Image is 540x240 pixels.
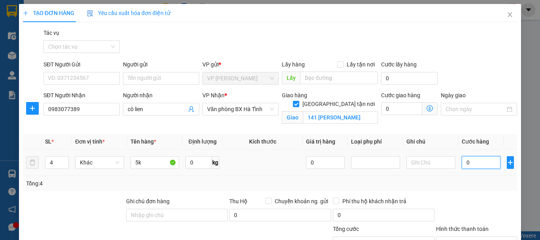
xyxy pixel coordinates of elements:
input: Ghi Chú [406,156,455,169]
span: SL [45,138,51,145]
span: close [507,11,513,18]
span: Đơn vị tính [75,138,105,145]
span: Tên hàng [130,138,156,145]
span: Tổng cước [333,226,359,232]
input: Cước giao hàng [381,102,422,115]
span: Yêu cầu xuất hóa đơn điện tử [87,10,170,16]
span: Giá trị hàng [306,138,335,145]
span: Thu Hộ [229,198,247,204]
span: Lấy hàng [282,61,305,68]
button: Close [499,4,521,26]
input: Ghi chú đơn hàng [126,209,228,221]
span: Lấy [282,72,300,84]
input: VD: Bàn, Ghế [130,156,179,169]
span: Giao [282,111,303,124]
div: SĐT Người Nhận [43,91,120,100]
span: Khác [80,157,119,168]
span: plus [23,10,28,16]
div: Người nhận [123,91,199,100]
label: Tác vụ [43,30,59,36]
img: icon [87,10,93,17]
span: kg [211,156,219,169]
input: 0 [306,156,345,169]
span: Phí thu hộ khách nhận trả [339,197,410,206]
th: Ghi chú [403,134,459,149]
input: Cước lấy hàng [381,72,438,85]
label: Hình thức thanh toán [436,226,489,232]
label: Ngày giao [441,92,466,98]
span: dollar-circle [427,105,433,111]
span: Cước hàng [462,138,489,145]
span: plus [507,159,514,166]
label: Ghi chú đơn hàng [126,198,170,204]
button: plus [26,102,39,115]
span: [GEOGRAPHIC_DATA] tận nơi [299,100,378,108]
span: Chuyển khoản ng. gửi [272,197,331,206]
span: TẠO ĐƠN HÀNG [23,10,74,16]
span: Kích thước [249,138,276,145]
span: user-add [188,106,194,112]
span: plus [26,105,38,111]
span: Lấy tận nơi [344,60,378,69]
button: delete [26,156,39,169]
span: Giao hàng [282,92,307,98]
input: Dọc đường [300,72,378,84]
label: Cước lấy hàng [381,61,417,68]
div: VP gửi [202,60,279,69]
input: Ngày giao [446,105,505,113]
span: VP Nhận [202,92,225,98]
div: Người gửi [123,60,199,69]
div: Tổng: 4 [26,179,209,188]
span: Định lượng [189,138,217,145]
input: Giao tận nơi [303,111,378,124]
span: VP Ngọc Hồi [207,72,274,84]
label: Cước giao hàng [381,92,420,98]
span: Văn phòng BX Hà Tĩnh [207,103,274,115]
button: plus [507,156,514,169]
th: Loại phụ phí [348,134,403,149]
div: SĐT Người Gửi [43,60,120,69]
